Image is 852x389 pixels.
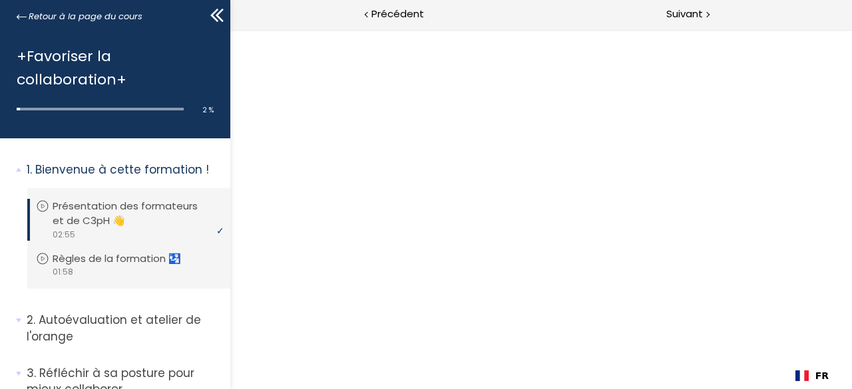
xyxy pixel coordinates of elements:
p: Règles de la formation 🛂 [53,251,201,266]
span: 01:58 [52,266,73,278]
a: FR [795,370,829,381]
p: Présentation des formateurs et de C3pH 👋 [53,199,218,228]
span: Suivant [666,6,703,23]
p: Bienvenue à cette formation ! [27,162,220,178]
span: 02:55 [52,229,75,241]
span: 3. [27,365,36,382]
div: Language selected: Français [785,362,839,389]
img: Français flag [795,370,809,381]
a: Retour à la page du cours [17,9,142,24]
h1: +Favoriser la collaboration+ [17,45,207,91]
span: Retour à la page du cours [29,9,142,24]
p: Autoévaluation et atelier de l'orange [27,312,220,344]
div: Language Switcher [785,362,839,389]
span: 2. [27,312,35,328]
span: 1. [27,162,32,178]
span: 2 % [202,105,214,115]
span: Précédent [371,6,424,23]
